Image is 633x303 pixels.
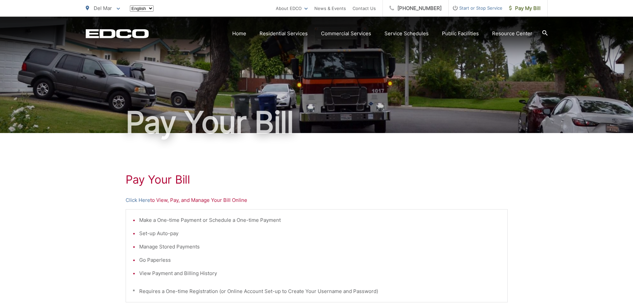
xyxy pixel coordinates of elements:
[232,30,246,38] a: Home
[139,269,501,277] li: View Payment and Billing History
[492,30,532,38] a: Resource Center
[126,196,150,204] a: Click Here
[126,196,508,204] p: to View, Pay, and Manage Your Bill Online
[133,287,501,295] p: * Requires a One-time Registration (or Online Account Set-up to Create Your Username and Password)
[353,4,376,12] a: Contact Us
[321,30,371,38] a: Commercial Services
[86,29,149,38] a: EDCD logo. Return to the homepage.
[442,30,479,38] a: Public Facilities
[509,4,541,12] span: Pay My Bill
[260,30,308,38] a: Residential Services
[384,30,429,38] a: Service Schedules
[94,5,112,11] span: Del Mar
[314,4,346,12] a: News & Events
[276,4,308,12] a: About EDCO
[139,243,501,251] li: Manage Stored Payments
[139,216,501,224] li: Make a One-time Payment or Schedule a One-time Payment
[139,229,501,237] li: Set-up Auto-pay
[126,173,508,186] h1: Pay Your Bill
[130,5,154,12] select: Select a language
[139,256,501,264] li: Go Paperless
[86,106,548,139] h1: Pay Your Bill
